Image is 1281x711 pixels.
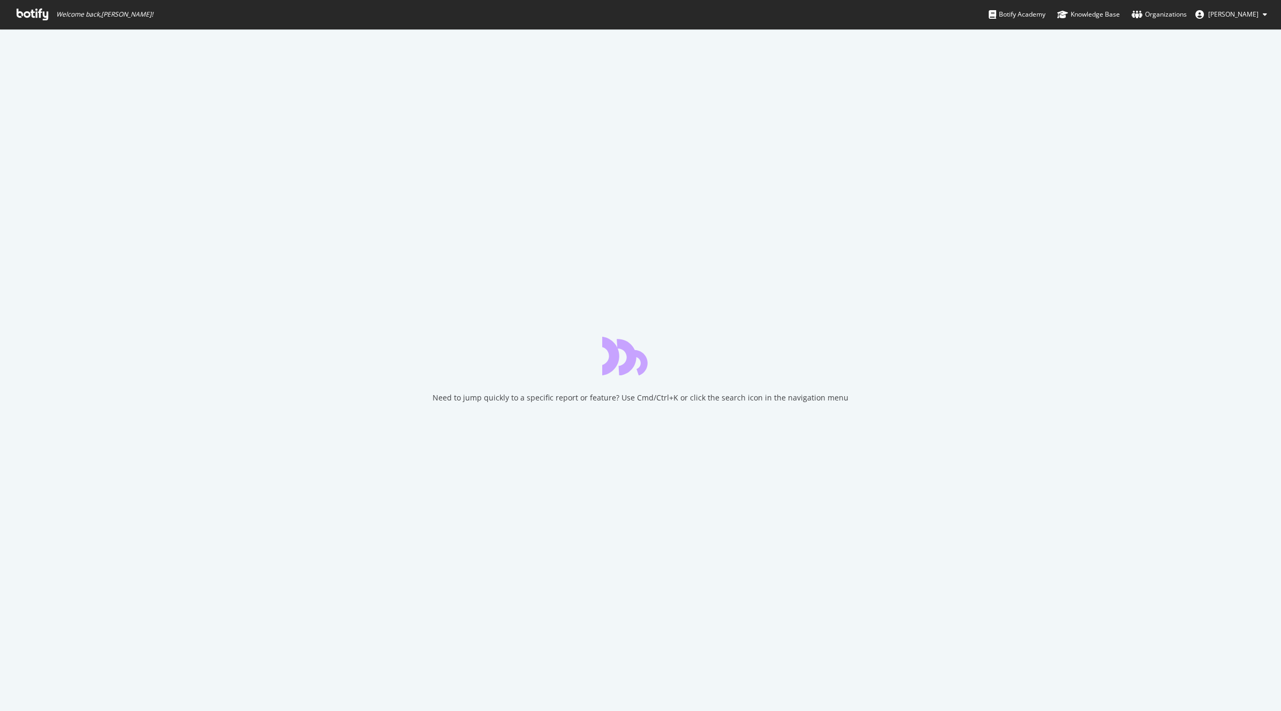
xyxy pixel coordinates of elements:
div: Need to jump quickly to a specific report or feature? Use Cmd/Ctrl+K or click the search icon in ... [433,392,848,403]
button: [PERSON_NAME] [1187,6,1276,23]
div: Organizations [1132,9,1187,20]
div: Knowledge Base [1057,9,1120,20]
span: Welcome back, [PERSON_NAME] ! [56,10,153,19]
span: Zach Chahalis [1208,10,1259,19]
div: Botify Academy [989,9,1045,20]
div: animation [602,337,679,375]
